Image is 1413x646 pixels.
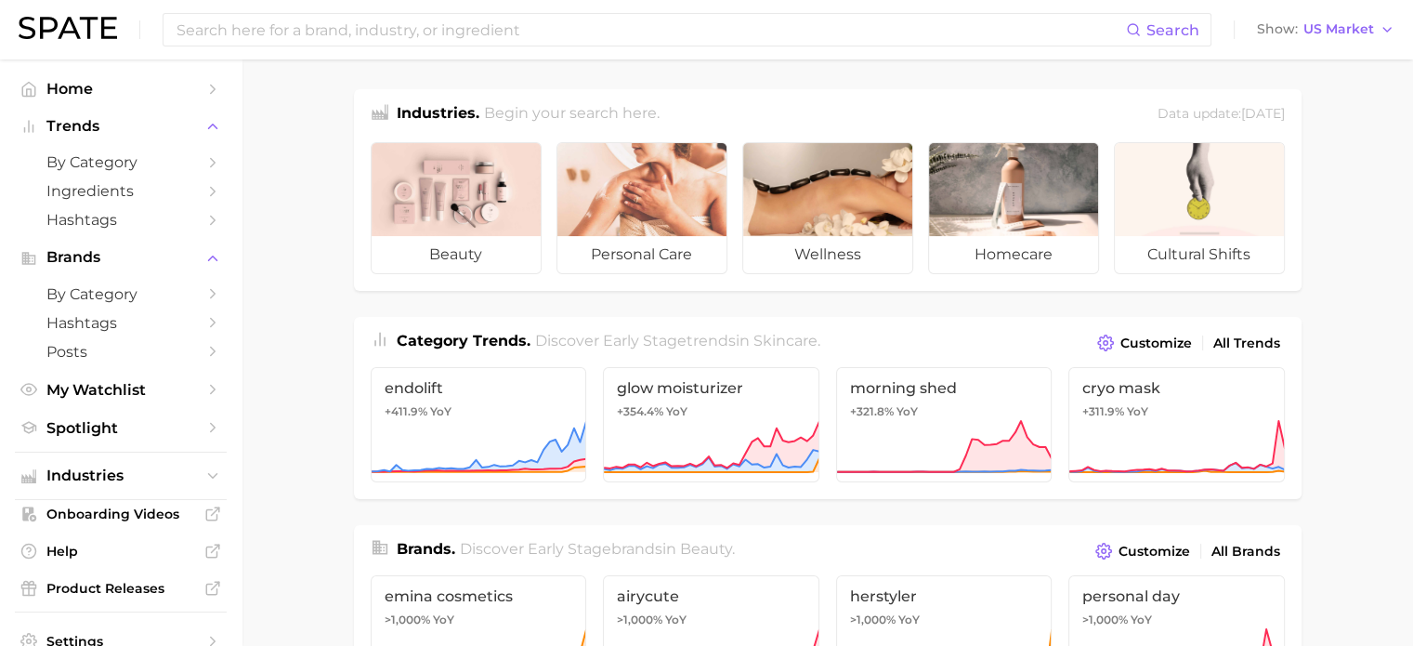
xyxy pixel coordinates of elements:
span: My Watchlist [46,381,195,399]
span: emina cosmetics [385,587,573,605]
span: +311.9% [1082,404,1124,418]
span: endolift [385,379,573,397]
span: cryo mask [1082,379,1271,397]
a: Ingredients [15,177,227,205]
span: Discover Early Stage brands in . [460,540,735,558]
a: cultural shifts [1114,142,1285,274]
a: My Watchlist [15,376,227,404]
span: Posts [46,343,195,361]
span: personal care [557,236,726,273]
a: Hashtags [15,309,227,337]
span: US Market [1303,24,1374,34]
button: Industries [15,462,227,490]
span: cultural shifts [1115,236,1284,273]
span: YoY [896,404,918,419]
span: Brands . [397,540,455,558]
a: Home [15,74,227,103]
div: Data update: [DATE] [1158,102,1285,127]
span: YoY [1127,404,1148,419]
a: Help [15,537,227,565]
span: +354.4% [617,404,663,418]
span: Discover Early Stage trends in . [535,332,820,349]
span: YoY [898,613,920,627]
a: Onboarding Videos [15,500,227,528]
button: Brands [15,244,227,271]
span: All Trends [1213,336,1280,351]
span: Home [46,80,195,98]
span: morning shed [850,379,1039,397]
a: cryo mask+311.9% YoY [1068,367,1285,482]
span: Brands [46,249,195,266]
button: Trends [15,112,227,140]
input: Search here for a brand, industry, or ingredient [175,14,1126,46]
span: Customize [1120,336,1192,351]
span: by Category [46,153,195,171]
span: Trends [46,118,195,135]
span: Product Releases [46,580,195,597]
span: Hashtags [46,314,195,332]
a: All Brands [1207,539,1285,564]
a: wellness [742,142,913,274]
span: Spotlight [46,419,195,437]
a: personal care [556,142,727,274]
span: Onboarding Videos [46,506,195,522]
span: herstyler [850,587,1039,605]
a: glow moisturizer+354.4% YoY [603,367,819,482]
a: Product Releases [15,574,227,602]
span: YoY [665,613,687,627]
span: Ingredients [46,182,195,200]
span: YoY [666,404,687,419]
a: Spotlight [15,414,227,442]
span: beauty [372,236,541,273]
span: wellness [743,236,912,273]
span: airycute [617,587,805,605]
span: Help [46,543,195,560]
span: +321.8% [850,404,894,418]
button: ShowUS Market [1252,18,1399,42]
span: YoY [1131,613,1152,627]
span: >1,000% [385,613,430,626]
span: Show [1257,24,1298,34]
span: >1,000% [850,613,896,626]
span: >1,000% [617,613,662,626]
img: SPATE [19,17,117,39]
a: endolift+411.9% YoY [371,367,587,482]
a: homecare [928,142,1099,274]
span: YoY [433,613,454,627]
span: homecare [929,236,1098,273]
span: Category Trends . [397,332,530,349]
span: beauty [680,540,732,558]
a: by Category [15,280,227,309]
button: Customize [1091,538,1194,564]
span: Hashtags [46,211,195,229]
h2: Begin your search here. [484,102,660,127]
span: Customize [1119,544,1190,560]
span: Search [1146,21,1199,39]
span: personal day [1082,587,1271,605]
a: Posts [15,337,227,366]
a: beauty [371,142,542,274]
span: skincare [753,332,818,349]
span: +411.9% [385,404,427,418]
a: Hashtags [15,205,227,234]
a: by Category [15,148,227,177]
span: by Category [46,285,195,303]
a: morning shed+321.8% YoY [836,367,1053,482]
button: Customize [1092,330,1196,356]
span: Industries [46,468,195,484]
span: >1,000% [1082,613,1128,626]
a: All Trends [1209,331,1285,356]
span: YoY [430,404,451,419]
span: glow moisturizer [617,379,805,397]
span: All Brands [1211,544,1280,560]
h1: Industries. [397,102,479,127]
